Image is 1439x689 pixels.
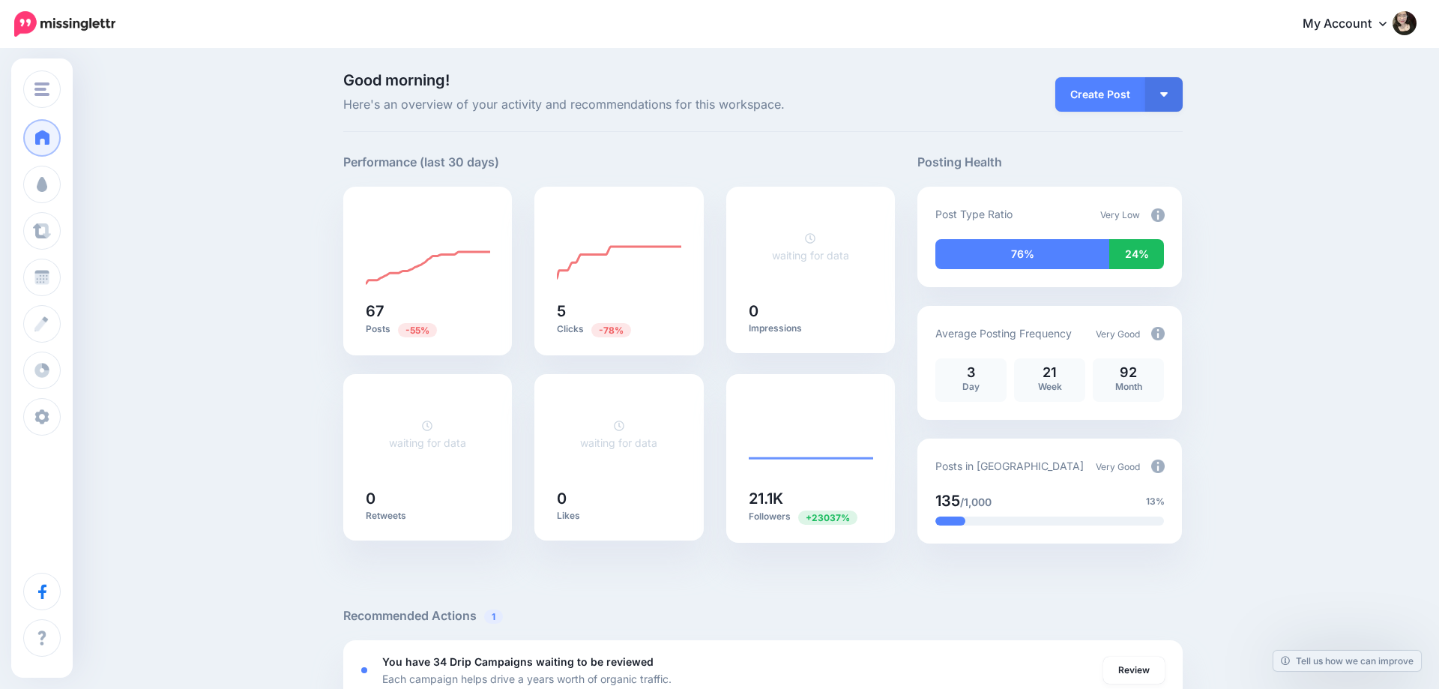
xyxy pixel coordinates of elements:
[557,510,681,522] p: Likes
[1100,209,1140,220] span: Very Low
[1273,651,1421,671] a: Tell us how we can improve
[343,607,1183,625] h5: Recommended Actions
[935,205,1013,223] p: Post Type Ratio
[1288,6,1417,43] a: My Account
[366,491,490,506] h5: 0
[935,492,960,510] span: 135
[389,419,466,449] a: waiting for data
[749,304,873,319] h5: 0
[557,304,681,319] h5: 5
[591,323,631,337] span: Previous period: 23
[382,655,654,668] b: You have 34 Drip Campaigns waiting to be reviewed
[1160,92,1168,97] img: arrow-down-white.png
[366,510,490,522] p: Retweets
[935,457,1084,475] p: Posts in [GEOGRAPHIC_DATA]
[917,153,1182,172] h5: Posting Health
[1115,381,1142,392] span: Month
[1096,461,1140,472] span: Very Good
[1103,657,1165,684] a: Review
[343,71,450,89] span: Good morning!
[1151,208,1165,222] img: info-circle-grey.png
[749,491,873,506] h5: 21.1K
[749,510,873,524] p: Followers
[1022,366,1078,379] p: 21
[935,325,1072,342] p: Average Posting Frequency
[772,232,849,262] a: waiting for data
[1146,494,1165,509] span: 13%
[1100,366,1156,379] p: 92
[1055,77,1145,112] a: Create Post
[749,322,873,334] p: Impressions
[798,511,857,525] span: Previous period: 91
[382,670,672,688] p: Each campaign helps drive a years worth of organic traffic.
[557,491,681,506] h5: 0
[1109,239,1164,269] div: 24% of your posts in the last 30 days were manually created (i.e. were not from Drip Campaigns or...
[962,381,980,392] span: Day
[366,322,490,337] p: Posts
[580,419,657,449] a: waiting for data
[484,610,503,624] span: 1
[343,153,499,172] h5: Performance (last 30 days)
[1151,327,1165,340] img: info-circle-grey.png
[343,95,896,115] span: Here's an overview of your activity and recommendations for this workspace.
[1151,460,1165,473] img: info-circle-grey.png
[935,517,965,526] div: 13% of your posts in the last 30 days have been from Drip Campaigns
[398,323,437,337] span: Previous period: 149
[361,667,367,673] div: <div class='status-dot small red margin-right'></div>Error
[935,239,1109,269] div: 76% of your posts in the last 30 days have been from Drip Campaigns
[943,366,999,379] p: 3
[960,496,992,508] span: /1,000
[34,82,49,96] img: menu.png
[1038,381,1062,392] span: Week
[1096,328,1140,340] span: Very Good
[14,11,115,37] img: Missinglettr
[366,304,490,319] h5: 67
[557,322,681,337] p: Clicks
